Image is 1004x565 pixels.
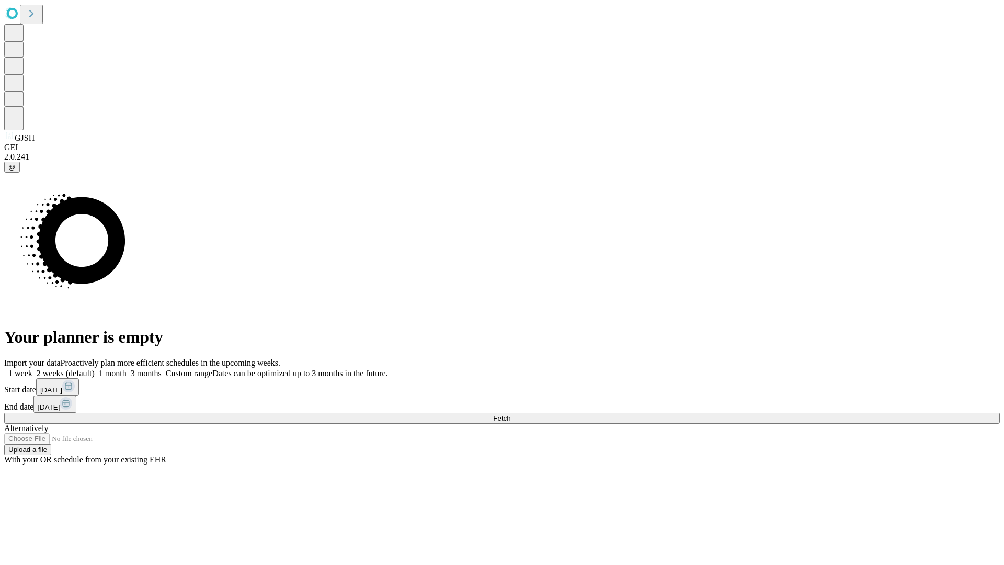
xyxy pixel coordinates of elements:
span: 1 week [8,369,32,378]
button: @ [4,162,20,173]
span: With your OR schedule from your existing EHR [4,455,166,464]
button: [DATE] [33,395,76,413]
span: Import your data [4,358,61,367]
button: Fetch [4,413,1000,424]
span: @ [8,163,16,171]
span: Fetch [493,414,510,422]
button: Upload a file [4,444,51,455]
div: End date [4,395,1000,413]
span: GJSH [15,133,35,142]
span: Proactively plan more efficient schedules in the upcoming weeks. [61,358,280,367]
div: GEI [4,143,1000,152]
span: [DATE] [40,386,62,394]
span: 3 months [131,369,162,378]
div: 2.0.241 [4,152,1000,162]
span: Alternatively [4,424,48,433]
div: Start date [4,378,1000,395]
span: 1 month [99,369,127,378]
span: 2 weeks (default) [37,369,95,378]
button: [DATE] [36,378,79,395]
span: [DATE] [38,403,60,411]
h1: Your planner is empty [4,327,1000,347]
span: Custom range [166,369,212,378]
span: Dates can be optimized up to 3 months in the future. [212,369,387,378]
